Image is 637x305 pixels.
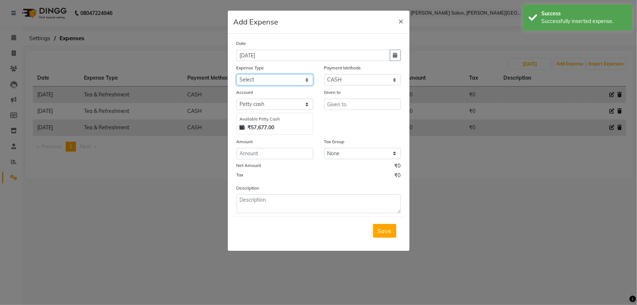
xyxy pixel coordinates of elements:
[234,16,279,27] h5: Add Expense
[395,162,401,172] span: ₹0
[237,185,260,191] label: Description
[237,172,243,178] label: Tax
[237,40,246,47] label: Date
[395,172,401,181] span: ₹0
[237,89,253,96] label: Account
[541,10,627,18] div: Success
[378,227,392,235] span: Save
[399,15,404,26] span: ×
[240,116,310,122] div: Available Petty Cash
[237,138,253,145] label: Amount
[237,148,313,159] input: Amount
[373,224,396,238] button: Save
[393,11,410,31] button: Close
[237,162,261,169] label: Net Amount
[324,99,401,110] input: Given to
[248,124,275,131] strong: ₹57,677.00
[541,18,627,25] div: Successfully inserted expense.
[324,138,345,145] label: Tax Group
[237,65,264,71] label: Expense Type
[324,65,361,71] label: Payment Methods
[324,89,341,96] label: Given to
